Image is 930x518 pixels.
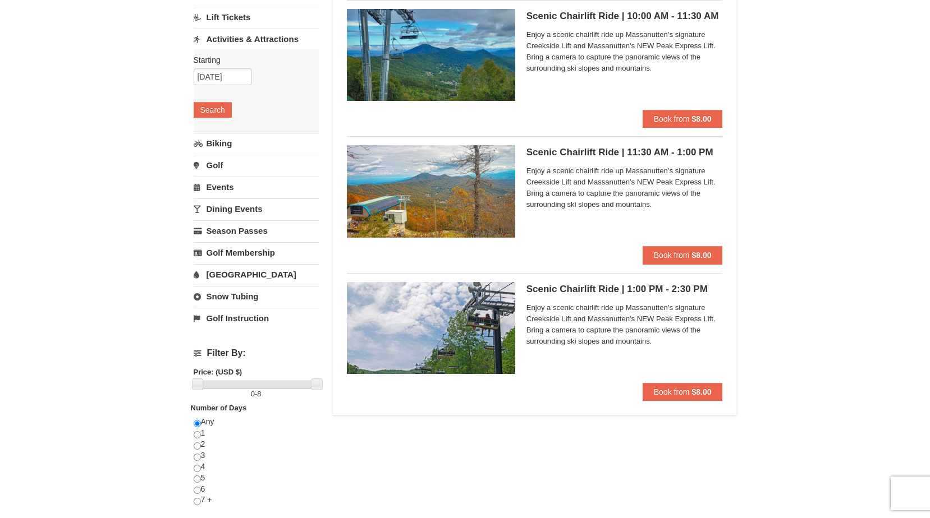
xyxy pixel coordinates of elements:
[194,348,319,358] h4: Filter By:
[691,251,711,260] strong: $8.00
[526,302,723,347] span: Enjoy a scenic chairlift ride up Massanutten’s signature Creekside Lift and Massanutten's NEW Pea...
[194,29,319,49] a: Activities & Attractions
[194,417,319,517] div: Any 1 2 3 4 5 6 7 +
[194,198,319,219] a: Dining Events
[526,11,723,22] h5: Scenic Chairlift Ride | 10:00 AM - 11:30 AM
[526,147,723,158] h5: Scenic Chairlift Ride | 11:30 AM - 1:00 PM
[194,133,319,154] a: Biking
[251,390,255,398] span: 0
[194,388,319,400] label: -
[526,165,723,210] span: Enjoy a scenic chairlift ride up Massanutten’s signature Creekside Lift and Massanutten's NEW Pea...
[194,286,319,307] a: Snow Tubing
[654,387,690,396] span: Book from
[194,7,319,27] a: Lift Tickets
[347,9,515,101] img: 24896431-1-a2e2611b.jpg
[347,282,515,374] img: 24896431-9-664d1467.jpg
[654,114,690,123] span: Book from
[257,390,261,398] span: 8
[194,264,319,285] a: [GEOGRAPHIC_DATA]
[194,177,319,197] a: Events
[654,251,690,260] span: Book from
[194,368,242,376] strong: Price: (USD $)
[643,383,723,401] button: Book from $8.00
[194,242,319,263] a: Golf Membership
[194,155,319,175] a: Golf
[526,29,723,74] span: Enjoy a scenic chairlift ride up Massanutten’s signature Creekside Lift and Massanutten's NEW Pea...
[191,404,247,412] strong: Number of Days
[643,110,723,128] button: Book from $8.00
[643,246,723,264] button: Book from $8.00
[194,308,319,329] a: Golf Instruction
[194,54,310,66] label: Starting
[691,387,711,396] strong: $8.00
[194,220,319,241] a: Season Passes
[691,114,711,123] strong: $8.00
[526,284,723,295] h5: Scenic Chairlift Ride | 1:00 PM - 2:30 PM
[347,145,515,237] img: 24896431-13-a88f1aaf.jpg
[194,102,232,118] button: Search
